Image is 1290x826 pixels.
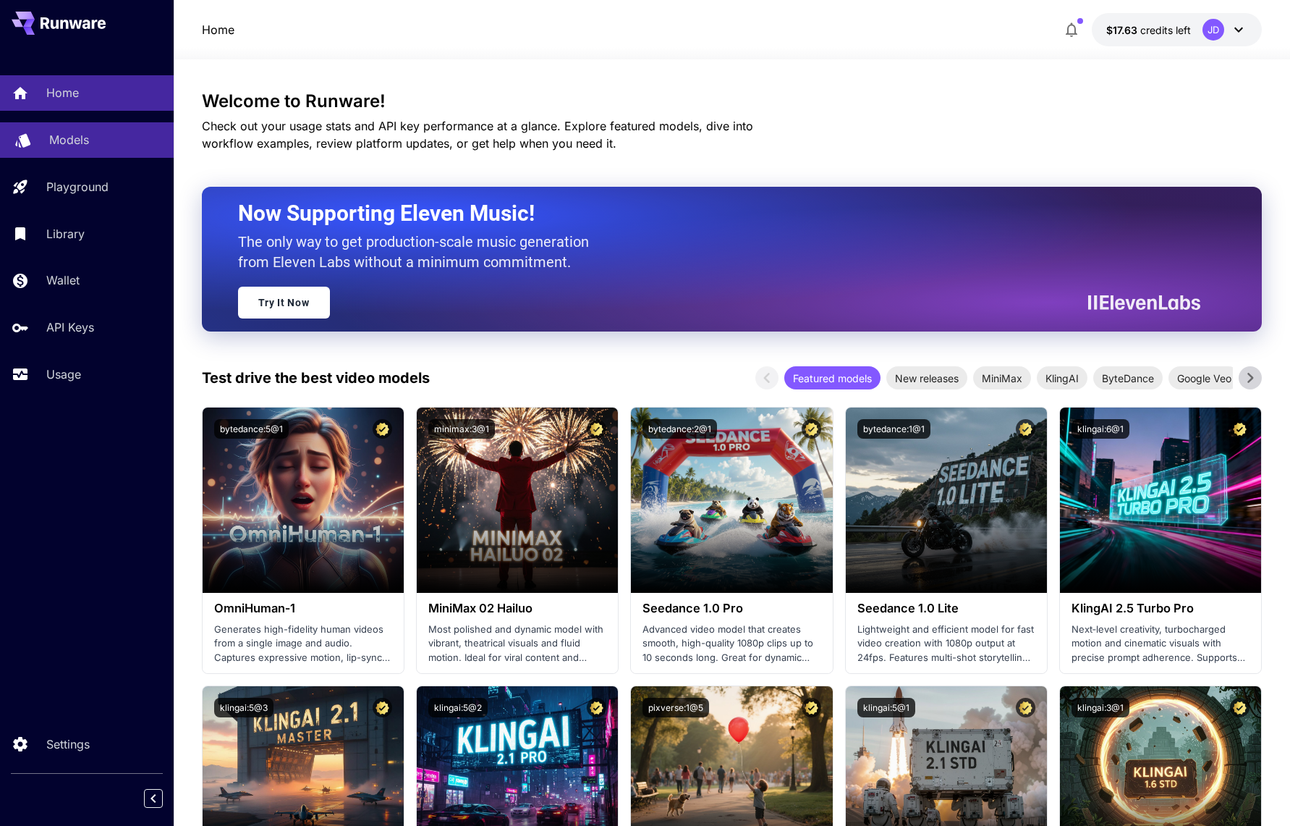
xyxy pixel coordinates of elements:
h3: Seedance 1.0 Pro [642,602,820,615]
img: alt [203,408,404,593]
button: pixverse:1@5 [642,698,709,717]
button: Certified Model – Vetted for best performance and includes a commercial license. [1016,419,1035,439]
p: Playground [46,178,109,195]
span: KlingAI [1037,371,1087,386]
button: klingai:6@1 [1072,419,1129,439]
p: Settings [46,736,90,753]
span: Featured models [784,371,880,386]
div: KlingAI [1037,366,1087,389]
p: Library [46,225,85,243]
h3: KlingAI 2.5 Turbo Pro [1072,602,1249,615]
img: alt [417,408,618,593]
div: Collapse sidebar [155,785,174,812]
p: Home [46,84,79,101]
button: Certified Model – Vetted for best performance and includes a commercial license. [802,698,821,717]
button: Certified Model – Vetted for best performance and includes a commercial license. [802,419,821,439]
p: Advanced video model that creates smooth, high-quality 1080p clips up to 10 seconds long. Great f... [642,623,820,665]
button: $17.62901JD [1092,13,1262,46]
p: Next‑level creativity, turbocharged motion and cinematic visuals with precise prompt adherence. S... [1072,623,1249,665]
div: $17.62901 [1106,22,1191,38]
button: bytedance:2@1 [642,419,717,439]
p: The only way to get production-scale music generation from Eleven Labs without a minimum commitment. [238,232,600,272]
button: bytedance:1@1 [857,419,930,439]
div: New releases [886,366,967,389]
p: Usage [46,366,81,383]
div: JD [1202,19,1224,41]
span: Google Veo [1168,371,1240,386]
p: Lightweight and efficient model for fast video creation with 1080p output at 24fps. Features mult... [857,623,1035,665]
button: klingai:5@1 [857,698,915,717]
p: Most polished and dynamic model with vibrant, theatrical visuals and fluid motion. Ideal for vira... [428,623,606,665]
a: Home [202,21,234,38]
div: Featured models [784,366,880,389]
span: $17.63 [1106,24,1140,36]
h3: Seedance 1.0 Lite [857,602,1035,615]
button: Certified Model – Vetted for best performance and includes a commercial license. [1230,419,1249,439]
p: Models [49,131,89,148]
h3: OmniHuman‑1 [214,602,392,615]
span: Check out your usage stats and API key performance at a glance. Explore featured models, dive int... [202,119,753,151]
h3: Welcome to Runware! [202,91,1263,111]
button: klingai:5@3 [214,698,273,717]
span: ByteDance [1093,371,1163,386]
button: Certified Model – Vetted for best performance and includes a commercial license. [1016,698,1035,717]
h2: Now Supporting Eleven Music! [238,200,1190,227]
button: Certified Model – Vetted for best performance and includes a commercial license. [373,698,392,717]
span: New releases [886,371,967,386]
div: MiniMax [973,366,1031,389]
button: Certified Model – Vetted for best performance and includes a commercial license. [587,698,606,717]
span: MiniMax [973,371,1031,386]
div: ByteDance [1093,366,1163,389]
span: credits left [1140,24,1191,36]
button: Certified Model – Vetted for best performance and includes a commercial license. [1230,698,1249,717]
button: Certified Model – Vetted for best performance and includes a commercial license. [587,419,606,439]
button: klingai:5@2 [428,698,488,717]
button: klingai:3@1 [1072,698,1129,717]
p: Generates high-fidelity human videos from a single image and audio. Captures expressive motion, l... [214,623,392,665]
p: Wallet [46,271,80,289]
p: API Keys [46,319,94,336]
button: minimax:3@1 [428,419,495,439]
div: Google Veo [1168,366,1240,389]
img: alt [846,408,1047,593]
img: alt [1060,408,1261,593]
h3: MiniMax 02 Hailuo [428,602,606,615]
img: alt [631,408,832,593]
button: Certified Model – Vetted for best performance and includes a commercial license. [373,419,392,439]
p: Test drive the best video models [202,367,430,389]
button: bytedance:5@1 [214,419,289,439]
button: Collapse sidebar [144,789,163,808]
nav: breadcrumb [202,21,234,38]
